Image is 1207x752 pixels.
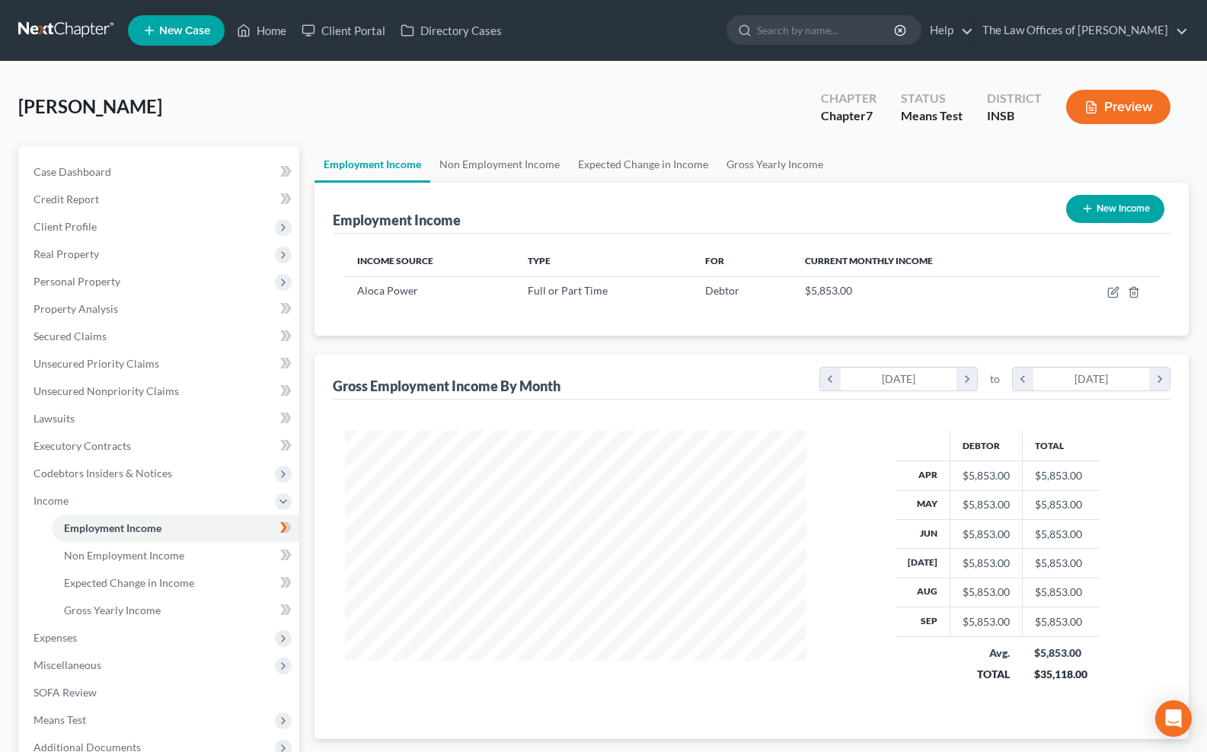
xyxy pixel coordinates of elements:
a: Non Employment Income [430,146,569,183]
a: Gross Yearly Income [717,146,832,183]
th: May [896,490,950,519]
div: $5,853.00 [1034,645,1087,661]
div: [DATE] [841,368,957,390]
a: Unsecured Priority Claims [21,350,299,378]
div: $35,118.00 [1034,667,1087,682]
th: Aug [896,578,950,607]
div: $5,853.00 [963,468,1010,483]
span: New Case [159,25,210,37]
span: Real Property [34,247,99,260]
th: Debtor [950,430,1022,460]
span: Unsecured Priority Claims [34,357,159,370]
a: Directory Cases [393,17,509,44]
a: Executory Contracts [21,432,299,460]
a: Unsecured Nonpriority Claims [21,378,299,405]
th: Apr [896,461,950,490]
i: chevron_right [1149,368,1170,390]
span: Means Test [34,713,86,726]
span: Unsecured Nonpriority Claims [34,384,179,397]
span: Gross Yearly Income [64,604,161,617]
span: [PERSON_NAME] [18,95,162,117]
th: [DATE] [896,549,950,578]
span: Aloca Power [357,284,418,297]
i: chevron_left [820,368,841,390]
span: Case Dashboard [34,165,111,178]
a: Home [229,17,294,44]
a: Expected Change in Income [569,146,717,183]
div: $5,853.00 [963,497,1010,512]
span: Expected Change in Income [64,576,194,589]
span: Debtor [705,284,739,297]
div: $5,853.00 [963,614,1010,629]
td: $5,853.00 [1022,519,1100,548]
span: Current Monthly Income [805,255,933,266]
span: to [990,371,1000,387]
div: Employment Income [333,211,461,229]
a: SOFA Review [21,679,299,706]
td: $5,853.00 [1022,607,1100,636]
div: Status [901,90,963,107]
td: $5,853.00 [1022,461,1100,490]
a: Non Employment Income [52,542,299,569]
th: Sep [896,607,950,636]
a: The Law Offices of [PERSON_NAME] [975,17,1188,44]
div: Avg. [962,645,1010,661]
a: Lawsuits [21,405,299,432]
div: [DATE] [1033,368,1150,390]
div: Means Test [901,107,963,125]
span: Codebtors Insiders & Notices [34,467,172,480]
td: $5,853.00 [1022,549,1100,578]
span: Expenses [34,631,77,644]
th: Total [1022,430,1100,460]
div: Gross Employment Income By Month [333,377,560,395]
span: Credit Report [34,193,99,206]
span: Client Profile [34,220,97,233]
span: Income Source [357,255,433,266]
span: Type [528,255,551,266]
div: $5,853.00 [963,527,1010,542]
span: Miscellaneous [34,658,101,671]
div: Chapter [821,90,877,107]
span: Non Employment Income [64,549,184,562]
a: Employment Income [52,515,299,542]
a: Credit Report [21,186,299,213]
span: Lawsuits [34,412,75,425]
div: INSB [987,107,1042,125]
a: Gross Yearly Income [52,597,299,624]
div: District [987,90,1042,107]
span: Personal Property [34,275,120,288]
i: chevron_right [956,368,977,390]
div: $5,853.00 [963,585,1010,600]
span: Income [34,494,69,507]
span: 7 [866,108,873,123]
div: TOTAL [962,667,1010,682]
a: Property Analysis [21,295,299,323]
th: Jun [896,519,950,548]
td: $5,853.00 [1022,490,1100,519]
div: Chapter [821,107,877,125]
a: Expected Change in Income [52,569,299,597]
div: Open Intercom Messenger [1155,700,1192,737]
span: Full or Part Time [528,284,608,297]
span: Property Analysis [34,302,118,315]
span: Employment Income [64,521,161,534]
span: Executory Contracts [34,439,131,452]
button: New Income [1066,195,1164,223]
a: Secured Claims [21,323,299,350]
span: Secured Claims [34,330,107,343]
a: Case Dashboard [21,158,299,186]
div: $5,853.00 [963,556,1010,571]
input: Search by name... [757,16,896,44]
span: SOFA Review [34,686,97,699]
td: $5,853.00 [1022,578,1100,607]
span: $5,853.00 [805,284,852,297]
a: Client Portal [294,17,393,44]
a: Help [922,17,973,44]
button: Preview [1066,90,1170,124]
i: chevron_left [1013,368,1033,390]
span: For [705,255,724,266]
a: Employment Income [315,146,430,183]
